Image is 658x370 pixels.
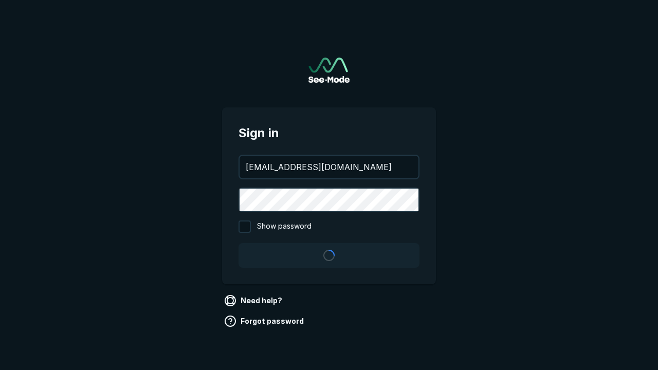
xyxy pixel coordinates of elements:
input: your@email.com [240,156,418,178]
a: Forgot password [222,313,308,329]
a: Need help? [222,292,286,309]
span: Sign in [239,124,419,142]
a: Go to sign in [308,58,350,83]
span: Show password [257,220,312,233]
img: See-Mode Logo [308,58,350,83]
